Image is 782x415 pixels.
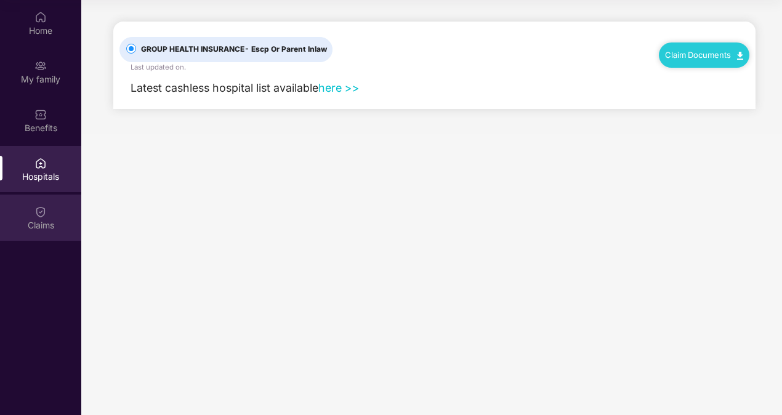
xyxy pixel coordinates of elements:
[34,11,47,23] img: svg+xml;base64,PHN2ZyBpZD0iSG9tZSIgeG1sbnM9Imh0dHA6Ly93d3cudzMub3JnLzIwMDAvc3ZnIiB3aWR0aD0iMjAiIG...
[318,81,360,94] a: here >>
[131,62,186,73] div: Last updated on .
[244,44,327,54] span: - Escp Or Parent Inlaw
[131,81,318,94] span: Latest cashless hospital list available
[665,50,743,60] a: Claim Documents
[34,157,47,169] img: svg+xml;base64,PHN2ZyBpZD0iSG9zcGl0YWxzIiB4bWxucz0iaHR0cDovL3d3dy53My5vcmcvMjAwMC9zdmciIHdpZHRoPS...
[34,108,47,121] img: svg+xml;base64,PHN2ZyBpZD0iQmVuZWZpdHMiIHhtbG5zPSJodHRwOi8vd3d3LnczLm9yZy8yMDAwL3N2ZyIgd2lkdGg9Ij...
[34,60,47,72] img: svg+xml;base64,PHN2ZyB3aWR0aD0iMjAiIGhlaWdodD0iMjAiIHZpZXdCb3g9IjAgMCAyMCAyMCIgZmlsbD0ibm9uZSIgeG...
[737,52,743,60] img: svg+xml;base64,PHN2ZyB4bWxucz0iaHR0cDovL3d3dy53My5vcmcvMjAwMC9zdmciIHdpZHRoPSIxMC40IiBoZWlnaHQ9Ij...
[34,206,47,218] img: svg+xml;base64,PHN2ZyBpZD0iQ2xhaW0iIHhtbG5zPSJodHRwOi8vd3d3LnczLm9yZy8yMDAwL3N2ZyIgd2lkdGg9IjIwIi...
[136,44,332,55] span: GROUP HEALTH INSURANCE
